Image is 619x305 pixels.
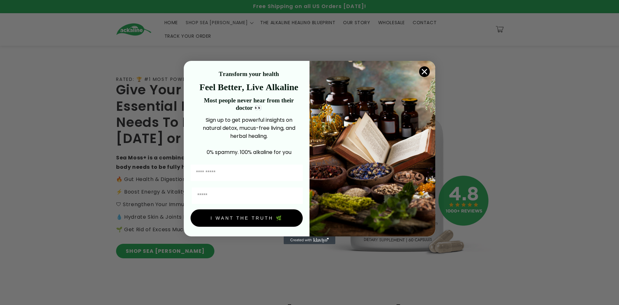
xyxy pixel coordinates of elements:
button: I WANT THE TRUTH 🌿 [191,209,303,227]
button: Close dialog [419,66,430,77]
input: Email [192,187,303,204]
a: Created with Klaviyo - opens in a new tab [284,236,335,244]
strong: Feel Better, Live Alkaline [200,82,298,92]
p: 0% spammy. 100% alkaline for you [195,148,303,156]
strong: Transform your health [219,71,279,77]
p: Sign up to get powerful insights on natural detox, mucus-free living, and herbal healing. [195,116,303,140]
img: 4a4a186a-b914-4224-87c7-990d8ecc9bca.jpeg [309,61,435,236]
input: First Name [191,165,303,181]
strong: Most people never hear from their doctor 👀 [204,97,294,111]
